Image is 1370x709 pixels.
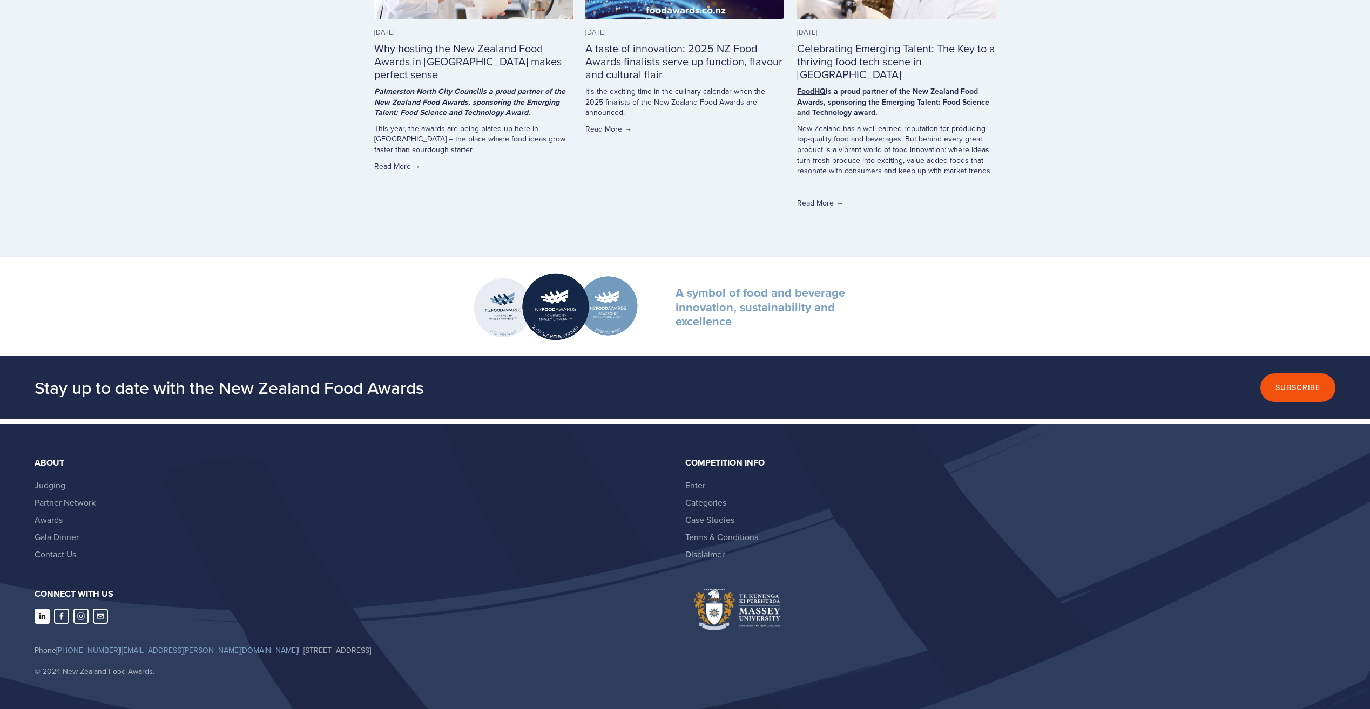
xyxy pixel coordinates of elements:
time: [DATE] [797,27,817,37]
p: Phone | | [STREET_ADDRESS] [35,644,676,657]
a: Palmerston North City Council [374,86,481,97]
div: Competition Info [685,458,1327,468]
a: Read More → [374,161,573,172]
a: Case Studies [685,514,734,526]
a: [EMAIL_ADDRESS][PERSON_NAME][DOMAIN_NAME] [122,645,298,656]
a: Read More → [797,197,996,208]
a: FoodHQ [797,86,826,97]
a: Abbie Harris [54,609,69,624]
a: Celebrating Emerging Talent: The Key to a thriving food tech scene in [GEOGRAPHIC_DATA] [797,40,995,82]
div: About [35,458,676,468]
p: New Zealand has a well-earned reputation for producing top-quality food and beverages. But behind... [797,124,996,176]
a: Disclaimer [685,548,725,560]
h3: Connect with us [35,589,676,599]
a: Terms & Conditions [685,531,758,543]
p: This year, the awards are being plated up here in [GEOGRAPHIC_DATA] – the place where food ideas ... [374,124,573,155]
a: A taste of innovation: 2025 NZ Food Awards finalists serve up function, flavour and cultural flair [585,40,782,82]
a: Contact Us [35,548,76,560]
a: Categories [685,496,726,508]
a: Enter [685,479,705,491]
a: nzfoodawards@massey.ac.nz [93,609,108,624]
a: Instagram [73,609,89,624]
a: Awards [35,514,63,526]
a: Gala Dinner [35,531,79,543]
button: Subscribe [1260,373,1335,402]
p: © 2024 New Zealand Food Awards. [35,665,676,678]
strong: is a proud partner of the New Zealand Food Awards, sponsoring the Emerging Talent: Food Science a... [797,86,989,118]
em: is a proud partner of the New Zealand Food Awards, sponsoring the Emerging Talent: Food Science a... [374,86,565,118]
a: Partner Network [35,496,96,508]
p: It's the exciting time in the culinary calendar when the 2025 finalists of the New Zealand Food A... [585,86,784,118]
a: LinkedIn [35,609,50,624]
a: Judging [35,479,65,491]
strong: A symbol of food and beverage innovation, sustainability and excellence [676,284,848,330]
a: Why hosting the New Zealand Food Awards in [GEOGRAPHIC_DATA] makes perfect sense [374,40,562,82]
time: [DATE] [585,27,605,37]
h2: Stay up to date with the New Zealand Food Awards [35,377,896,398]
a: [PHONE_NUMBER] [56,645,120,656]
time: [DATE] [374,27,394,37]
a: Read More → [585,124,784,134]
